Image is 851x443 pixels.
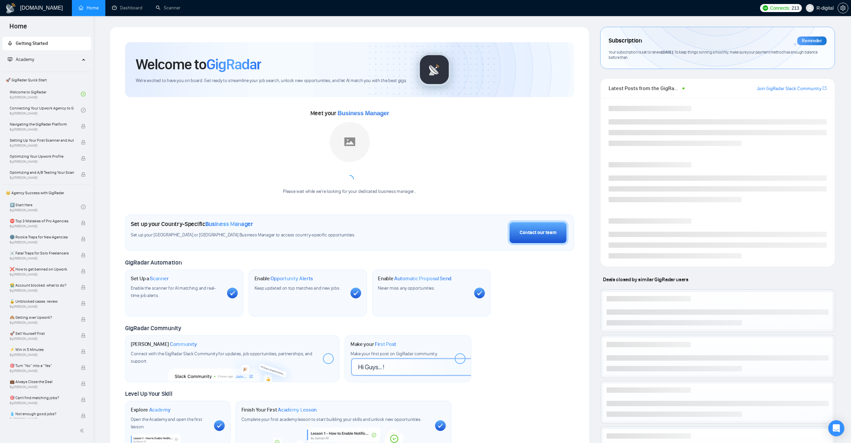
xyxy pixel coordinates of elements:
[150,275,169,282] span: Scanner
[81,237,86,241] span: lock
[838,3,848,13] button: setting
[279,189,420,195] div: Please wait while we're looking for your dedicated business manager...
[838,5,848,11] span: setting
[16,41,48,46] span: Getting Started
[10,240,74,244] span: By [PERSON_NAME]
[600,274,691,285] span: Deals closed by similar GigRadar users
[131,417,202,430] span: Open the Academy and open the first lesson.
[16,57,34,62] span: Academy
[81,349,86,354] span: lock
[8,57,34,62] span: Academy
[508,220,568,245] button: Contact our team
[81,172,86,177] span: lock
[136,78,407,84] span: We're excited to have you on board. Get ready to streamline your job search, unlock new opportuni...
[10,305,74,309] span: By [PERSON_NAME]
[757,85,821,92] a: Join GigRadar Slack Community
[81,140,86,145] span: lock
[10,266,74,273] span: ❌ How to get banned on Upwork
[149,407,171,413] span: Academy
[378,275,451,282] h1: Enable
[10,282,74,289] span: 😭 Account blocked: what to do?
[10,353,74,357] span: By [PERSON_NAME]
[168,351,296,382] img: slackcommunity-bg.png
[131,232,394,238] span: Set up your [GEOGRAPHIC_DATA] or [GEOGRAPHIC_DATA] Business Manager to access country-specific op...
[10,411,74,417] span: 💧 Not enough good jobs?
[10,346,74,353] span: ⚡ Win in 5 Minutes
[81,253,86,257] span: lock
[346,175,354,183] span: loading
[10,256,74,261] span: By [PERSON_NAME]
[131,275,169,282] h1: Set Up a
[254,275,313,282] h1: Enable
[131,351,312,364] span: Connect with the GigRadar Slack Community for updates, job opportunities, partnerships, and support.
[10,224,74,228] span: By [PERSON_NAME]
[10,362,74,369] span: 🎯 Turn “No” into a “Yes”
[81,205,86,209] span: check-circle
[10,250,74,256] span: ☠️ Fatal Traps for Solo Freelancers
[10,176,74,180] span: By [PERSON_NAME]
[828,420,844,436] div: Open Intercom Messenger
[770,4,790,12] span: Connects:
[394,275,451,282] span: Automatic Proposal Send
[81,124,86,129] span: lock
[271,275,313,282] span: Opportunity Alerts
[112,5,142,11] a: dashboardDashboard
[10,169,74,176] span: Optimizing and A/B Testing Your Scanner for Better Results
[10,137,74,144] span: Setting Up Your First Scanner and Auto-Bidder
[5,3,16,14] img: logo
[81,317,86,322] span: lock
[278,407,317,413] span: Academy Lesson
[609,84,680,92] span: Latest Posts from the GigRadar Community
[10,218,74,224] span: ⛔ Top 3 Mistakes of Pro Agencies
[81,108,86,113] span: check-circle
[241,407,317,413] h1: Finish Your First
[81,414,86,418] span: lock
[10,200,81,214] a: 1️⃣ Start HereBy[PERSON_NAME]
[10,378,74,385] span: 💼 Always Close the Deal
[10,289,74,293] span: By [PERSON_NAME]
[81,381,86,386] span: lock
[609,35,642,47] span: Subscription
[10,298,74,305] span: 🔓 Unblocked cases: review
[156,5,181,11] a: searchScanner
[3,186,90,200] span: 👑 Agency Success with GigRadar
[10,369,74,373] span: By [PERSON_NAME]
[10,273,74,277] span: By [PERSON_NAME]
[838,5,848,11] a: setting
[131,407,171,413] h1: Explore
[791,4,799,12] span: 213
[10,314,74,321] span: 🙈 Getting over Upwork?
[10,337,74,341] span: By [PERSON_NAME]
[808,6,812,10] span: user
[81,301,86,306] span: lock
[170,341,197,348] span: Community
[10,401,74,405] span: By [PERSON_NAME]
[330,122,370,162] img: placeholder.png
[10,128,74,132] span: By [PERSON_NAME]
[10,385,74,389] span: By [PERSON_NAME]
[10,234,74,240] span: 🌚 Rookie Traps for New Agencies
[80,427,86,434] span: double-left
[131,220,253,228] h1: Set up your Country-Specific
[378,285,435,291] span: Never miss any opportunities.
[10,121,74,128] span: Navigating the GigRadar Platform
[81,285,86,290] span: lock
[10,417,74,421] span: By [PERSON_NAME]
[10,160,74,164] span: By [PERSON_NAME]
[2,37,91,50] li: Getting Started
[8,57,12,62] span: fund-projection-screen
[81,365,86,370] span: lock
[136,55,261,73] h1: Welcome to
[79,5,99,11] a: homeHome
[205,220,253,228] span: Business Manager
[81,333,86,338] span: lock
[125,259,182,266] span: GigRadar Automation
[241,417,422,422] span: Complete your first academy lesson to start building your skills and unlock new opportunities.
[10,153,74,160] span: Optimizing Your Upwork Profile
[609,50,817,60] span: Your subscription is set to renew . To keep things running smoothly, make sure your payment metho...
[206,55,261,73] span: GigRadar
[661,50,673,55] span: [DATE]
[520,229,556,236] div: Contact our team
[125,324,181,332] span: GigRadar Community
[10,87,81,101] a: Welcome to GigRadarBy[PERSON_NAME]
